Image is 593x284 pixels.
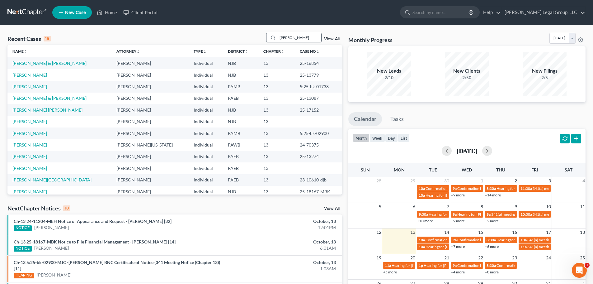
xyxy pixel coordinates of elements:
[223,69,258,81] td: NJB
[545,229,552,236] span: 17
[376,177,382,185] span: 28
[12,189,47,194] a: [PERSON_NAME]
[324,37,340,41] a: View All
[348,36,393,44] h3: Monthly Progress
[429,212,477,217] span: Hearing for [PERSON_NAME]
[548,177,552,185] span: 3
[376,254,382,262] span: 19
[12,131,47,136] a: [PERSON_NAME]
[111,151,189,162] td: [PERSON_NAME]
[419,238,425,242] span: 10a
[203,50,207,54] i: unfold_more
[545,203,552,210] span: 10
[523,67,567,75] div: New Filings
[394,167,405,172] span: Mon
[348,112,382,126] a: Calendar
[487,186,496,191] span: 8:30a
[295,128,342,139] td: 5:25-bk-02900
[451,270,465,274] a: +4 more
[367,67,411,75] div: New Leads
[189,69,223,81] td: Individual
[367,75,411,81] div: 2/10
[480,203,484,210] span: 8
[424,263,505,268] span: Hearing for [PERSON_NAME] & [PERSON_NAME]
[295,174,342,186] td: 23-10610-djb
[353,134,369,142] button: month
[295,151,342,162] td: 25-13274
[258,93,295,104] td: 13
[12,84,47,89] a: [PERSON_NAME]
[446,203,450,210] span: 7
[194,49,207,54] a: Typeunfold_more
[12,60,87,66] a: [PERSON_NAME] & [PERSON_NAME]
[485,219,499,223] a: +2 more
[233,239,336,245] div: October, 13
[478,229,484,236] span: 15
[419,186,425,191] span: 10a
[419,193,425,198] span: 10a
[572,263,587,278] iframe: Intercom live chat
[451,193,465,197] a: +9 more
[245,50,248,54] i: unfold_more
[412,7,469,18] input: Search by name...
[116,49,140,54] a: Attorneyunfold_more
[426,193,474,198] span: Hearing for [PERSON_NAME]
[295,69,342,81] td: 25-13779
[14,239,176,244] a: Ch-13 25-18167-MBK Notice to File Financial Management - [PERSON_NAME] [14]
[444,229,450,236] span: 14
[233,266,336,272] div: 1:03AM
[223,128,258,139] td: PAMB
[496,167,505,172] span: Thu
[457,238,528,242] span: Confirmation hearing for [PERSON_NAME]
[223,186,258,197] td: NJB
[189,104,223,116] td: Individual
[14,225,32,231] div: NOTICE
[233,218,336,224] div: October, 13
[223,139,258,151] td: PAWB
[44,36,51,41] div: 15
[233,224,336,231] div: 12:01PM
[12,166,47,171] a: [PERSON_NAME]
[582,177,586,185] span: 4
[426,244,474,249] span: Hearing for [PERSON_NAME]
[457,212,506,217] span: Hearing for [PERSON_NAME]
[453,238,457,242] span: 9a
[14,260,220,271] a: Ch-13 5:25-bk-02900-MJC -[PERSON_NAME] BNC Certificate of Notice (341 Meeting Notice (Chapter 13)...
[419,263,423,268] span: 1p
[579,203,586,210] span: 11
[398,134,410,142] button: list
[258,128,295,139] td: 13
[111,174,189,186] td: [PERSON_NAME]
[258,174,295,186] td: 13
[511,229,518,236] span: 16
[94,7,120,18] a: Home
[111,162,189,174] td: [PERSON_NAME]
[579,254,586,262] span: 25
[189,151,223,162] td: Individual
[487,238,496,242] span: 8:30a
[369,134,385,142] button: week
[385,134,398,142] button: day
[295,57,342,69] td: 25-16854
[281,50,285,54] i: unfold_more
[462,167,472,172] span: Wed
[417,219,433,223] a: +10 more
[111,128,189,139] td: [PERSON_NAME]
[258,116,295,127] td: 13
[34,245,69,251] a: [PERSON_NAME]
[189,186,223,197] td: Individual
[497,238,575,242] span: Hearing for [PERSON_NAME] [PERSON_NAME]
[12,72,47,78] a: [PERSON_NAME]
[223,104,258,116] td: NJB
[189,81,223,92] td: Individual
[457,263,528,268] span: Confirmation hearing for [PERSON_NAME]
[385,263,391,268] span: 11a
[7,205,70,212] div: NextChapter Notices
[189,139,223,151] td: Individual
[453,212,457,217] span: 9a
[233,259,336,266] div: October, 13
[7,35,51,42] div: Recent Cases
[111,93,189,104] td: [PERSON_NAME]
[223,81,258,92] td: PAMB
[445,67,489,75] div: New Clients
